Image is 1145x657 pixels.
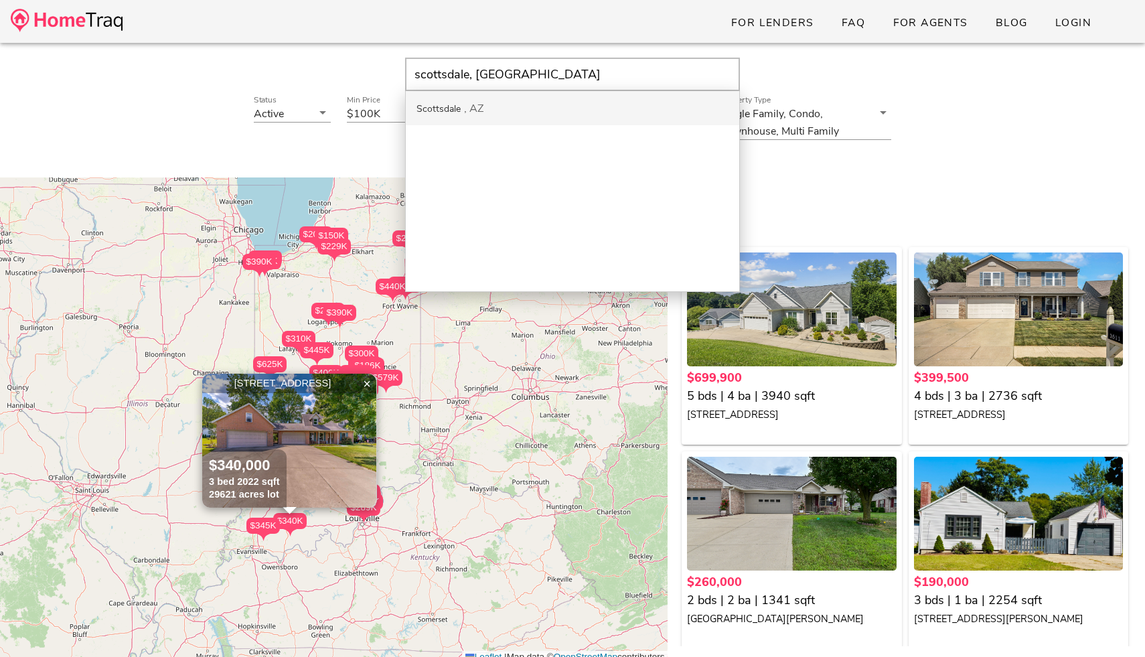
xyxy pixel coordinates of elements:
[253,356,287,372] div: $625K
[315,228,348,244] div: $150K
[311,303,345,319] div: $210K
[914,591,1123,609] div: 3 bds | 1 ba | 2254 sqft
[687,408,779,421] small: [STREET_ADDRESS]
[311,303,345,326] div: $210K
[376,279,409,295] div: $440K
[379,386,393,393] img: triPin.png
[881,11,978,35] a: For Agents
[363,376,371,391] span: ×
[464,101,484,116] div: AZ
[351,358,384,381] div: $186K
[202,374,376,508] img: 1.jpg
[202,374,377,508] a: [STREET_ADDRESS] $340,000 3 bed 2022 sqft 29621 acres lot
[402,246,416,254] img: triPin.png
[248,250,282,267] div: $349K
[339,365,373,388] div: $275K
[731,15,814,30] span: For Lenders
[310,358,324,366] img: triPin.png
[309,242,323,250] img: triPin.png
[347,104,424,122] div: Min Price$100K
[388,277,422,300] div: $295K
[323,305,356,321] div: $390K
[335,492,368,515] div: $385K
[369,370,402,386] div: $579K
[256,534,271,541] img: triPin.png
[317,238,351,262] div: $229K
[242,254,276,270] div: $390K
[345,346,378,369] div: $300K
[892,15,968,30] span: For Agents
[348,356,382,380] div: $137K
[252,270,266,277] img: triPin.png
[254,108,284,120] div: Active
[246,518,280,541] div: $345K
[347,95,380,105] label: Min Price
[376,279,409,302] div: $440K
[209,456,280,476] div: $340,000
[242,254,276,277] div: $390K
[327,370,361,394] div: $296K
[339,365,373,381] div: $275K
[341,369,375,392] div: $500K
[248,253,281,277] div: $555K
[841,15,866,30] span: FAQ
[984,11,1039,35] a: Blog
[720,104,891,139] div: Property TypeSingle Family,Condo,Townhouse,Multi Family
[720,108,786,120] div: Single Family,
[914,612,1083,626] small: [STREET_ADDRESS][PERSON_NAME]
[283,529,297,536] img: triPin.png
[206,377,373,390] div: [STREET_ADDRESS]
[273,513,307,536] div: $340K
[248,250,282,274] div: $349K
[323,305,356,328] div: $390K
[273,513,307,529] div: $340K
[369,370,402,393] div: $579K
[687,369,896,423] a: $699,900 5 bds | 4 ba | 3940 sqft [STREET_ADDRESS]
[248,253,281,269] div: $555K
[1078,593,1145,657] iframe: Chat Widget
[687,591,896,609] div: 2 bds | 2 ba | 1341 sqft
[687,573,896,628] a: $260,000 2 bds | 2 ba | 1341 sqft [GEOGRAPHIC_DATA][PERSON_NAME]
[687,387,896,405] div: 5 bds | 4 ba | 3940 sqft
[246,518,280,534] div: $345K
[263,372,277,380] img: triPin.png
[327,370,361,386] div: $296K
[914,408,1006,421] small: [STREET_ADDRESS]
[392,230,426,246] div: $265K
[292,347,306,354] img: triPin.png
[720,95,771,105] label: Property Type
[720,125,779,137] div: Townhouse,
[789,108,823,120] div: Condo,
[345,508,359,515] img: triPin.png
[357,516,371,523] img: triPin.png
[405,58,740,91] input: Enter Your Address, Zipcode or City & State
[392,230,426,254] div: $265K
[317,238,351,254] div: $229K
[282,331,315,354] div: $310K
[341,369,375,385] div: $500K
[309,365,343,388] div: $400K
[1055,15,1091,30] span: Login
[327,254,341,262] img: triPin.png
[315,228,348,251] div: $150K
[333,321,347,328] img: triPin.png
[1044,11,1102,35] a: Login
[914,573,1123,591] div: $190,000
[299,226,333,250] div: $209K
[995,15,1028,30] span: Blog
[345,346,378,362] div: $300K
[781,125,839,137] div: Multi Family
[348,356,382,372] div: $137K
[914,369,1123,387] div: $399,500
[254,104,331,122] div: StatusActive
[300,342,333,366] div: $445K
[299,226,333,242] div: $209K
[282,331,315,347] div: $310K
[914,573,1123,628] a: $190,000 3 bds | 1 ba | 2254 sqft [STREET_ADDRESS][PERSON_NAME]
[254,95,277,105] label: Status
[687,573,896,591] div: $260,000
[309,365,343,381] div: $400K
[914,369,1123,423] a: $399,500 4 bds | 3 ba | 2736 sqft [STREET_ADDRESS]
[209,488,280,501] div: 29621 acres lot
